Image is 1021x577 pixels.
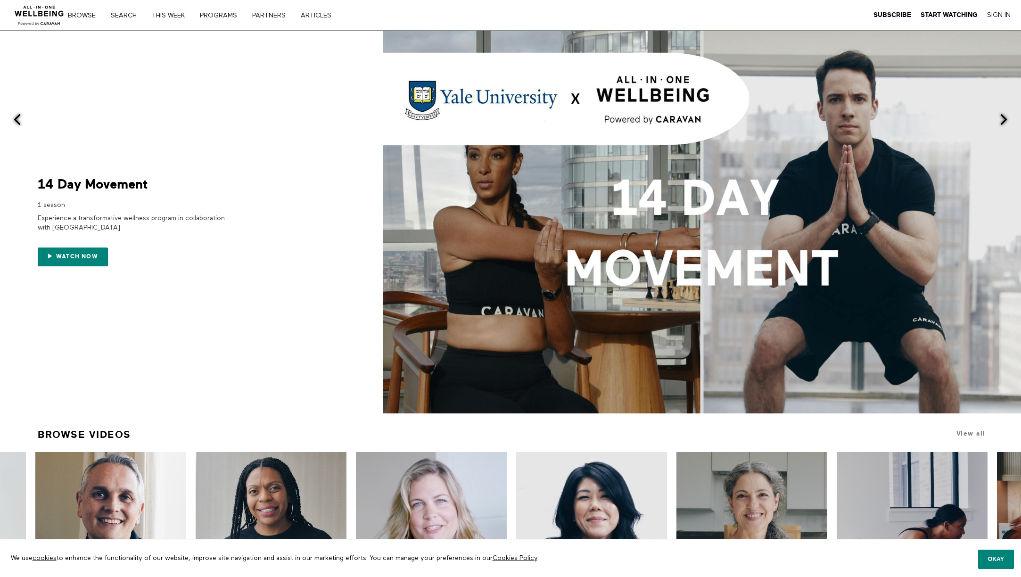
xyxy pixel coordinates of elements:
a: Search [107,12,147,19]
a: cookies [33,555,57,561]
strong: Start Watching [921,11,978,18]
strong: Subscribe [873,11,911,18]
a: Subscribe [873,11,911,19]
a: Browse [65,12,106,19]
nav: Primary [74,10,351,20]
a: View all [956,430,986,437]
button: Okay [978,550,1014,569]
a: PARTNERS [249,12,296,19]
a: Browse Videos [38,425,131,445]
a: THIS WEEK [148,12,195,19]
p: We use to enhance the functionality of our website, improve site navigation and assist in our mar... [4,546,807,570]
a: ARTICLES [297,12,341,19]
a: Sign In [987,11,1011,19]
a: Cookies Policy [493,555,537,561]
a: PROGRAMS [197,12,247,19]
a: Start Watching [921,11,978,19]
